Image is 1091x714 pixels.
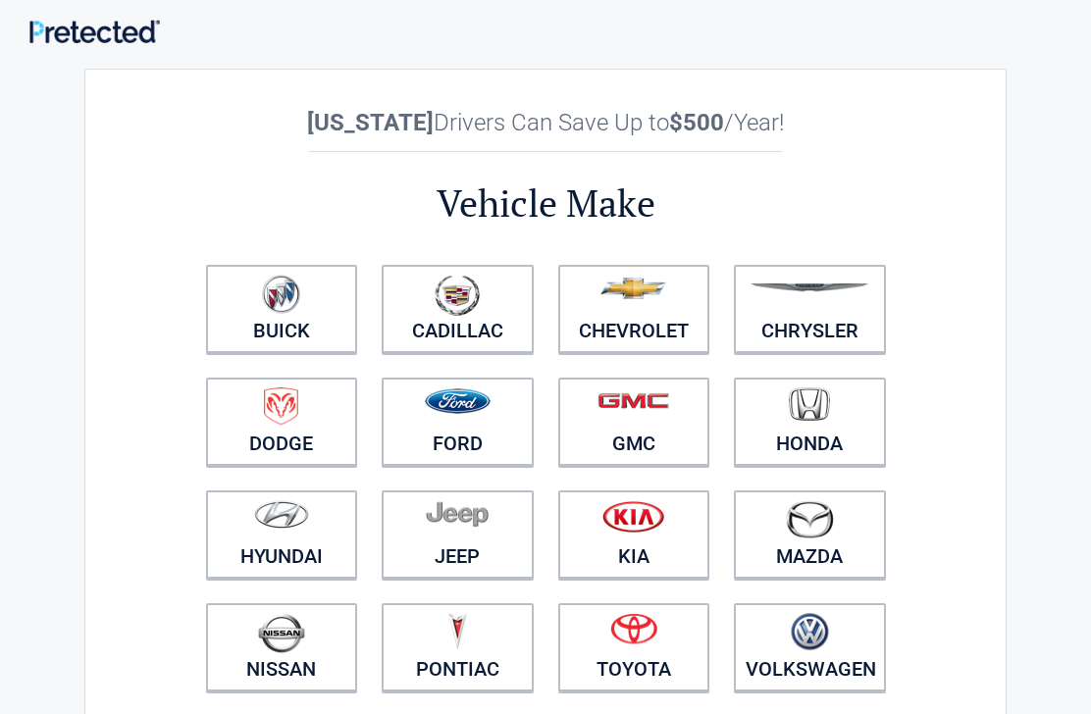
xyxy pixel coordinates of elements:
[382,265,534,353] a: Cadillac
[789,387,830,422] img: honda
[258,613,305,653] img: nissan
[206,265,358,353] a: Buick
[206,603,358,691] a: Nissan
[29,20,160,43] img: Main Logo
[734,265,886,353] a: Chrysler
[597,392,669,409] img: gmc
[254,500,309,529] img: hyundai
[307,109,434,136] b: [US_STATE]
[193,178,898,229] h2: Vehicle Make
[558,378,710,466] a: GMC
[447,613,467,650] img: pontiac
[785,500,834,538] img: mazda
[602,500,664,533] img: kia
[791,613,829,651] img: volkswagen
[262,275,300,314] img: buick
[425,388,491,414] img: ford
[600,278,666,299] img: chevrolet
[734,378,886,466] a: Honda
[382,603,534,691] a: Pontiac
[206,378,358,466] a: Dodge
[610,613,657,644] img: toyota
[558,265,710,353] a: Chevrolet
[734,490,886,579] a: Mazda
[734,603,886,691] a: Volkswagen
[669,109,724,136] b: $500
[750,283,869,292] img: chrysler
[264,387,298,426] img: dodge
[193,109,898,136] h2: Drivers Can Save Up to /Year
[206,490,358,579] a: Hyundai
[426,500,489,528] img: jeep
[558,490,710,579] a: Kia
[558,603,710,691] a: Toyota
[435,275,480,316] img: cadillac
[382,378,534,466] a: Ford
[382,490,534,579] a: Jeep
